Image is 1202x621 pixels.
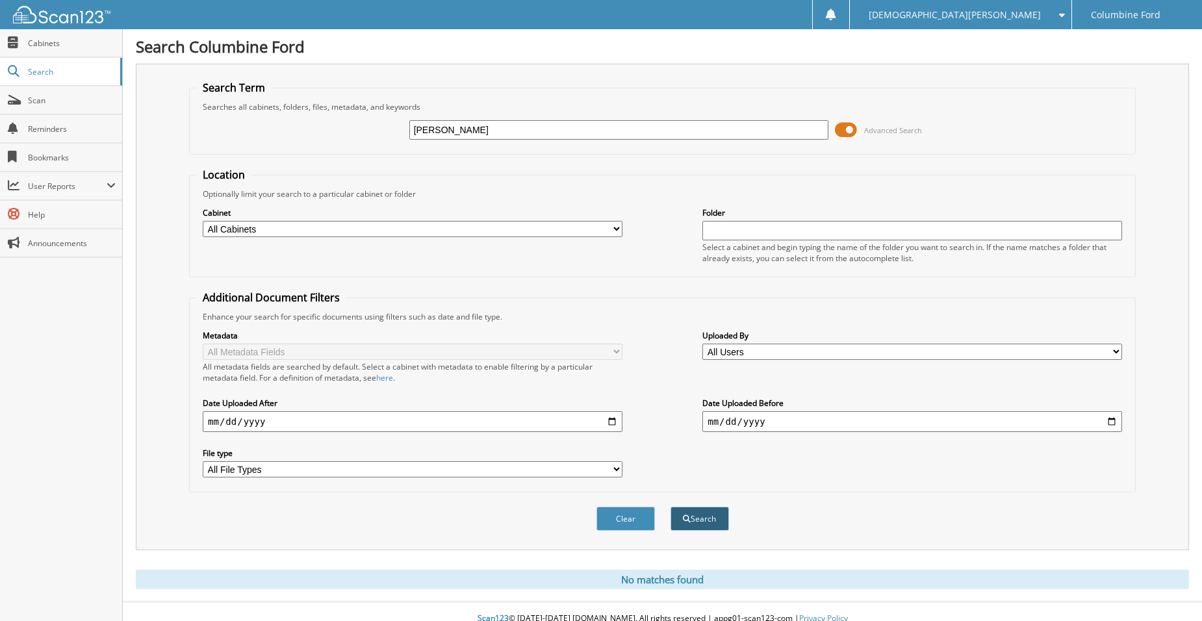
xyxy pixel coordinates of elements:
[196,290,346,305] legend: Additional Document Filters
[203,398,622,409] label: Date Uploaded After
[28,38,116,49] span: Cabinets
[28,209,116,220] span: Help
[1137,559,1202,621] iframe: Chat Widget
[596,507,655,531] button: Clear
[28,238,116,249] span: Announcements
[136,570,1189,589] div: No matches found
[28,123,116,134] span: Reminders
[1091,11,1160,19] span: Columbine Ford
[196,81,272,95] legend: Search Term
[203,207,622,218] label: Cabinet
[702,242,1122,264] div: Select a cabinet and begin typing the name of the folder you want to search in. If the name match...
[203,411,622,432] input: start
[196,101,1129,112] div: Searches all cabinets, folders, files, metadata, and keywords
[28,152,116,163] span: Bookmarks
[864,125,922,135] span: Advanced Search
[13,6,110,23] img: scan123-logo-white.svg
[28,181,107,192] span: User Reports
[136,36,1189,57] h1: Search Columbine Ford
[702,398,1122,409] label: Date Uploaded Before
[671,507,729,531] button: Search
[28,95,116,106] span: Scan
[196,311,1129,322] div: Enhance your search for specific documents using filters such as date and file type.
[203,361,622,383] div: All metadata fields are searched by default. Select a cabinet with metadata to enable filtering b...
[702,207,1122,218] label: Folder
[869,11,1041,19] span: [DEMOGRAPHIC_DATA][PERSON_NAME]
[203,330,622,341] label: Metadata
[702,330,1122,341] label: Uploaded By
[702,411,1122,432] input: end
[196,168,251,182] legend: Location
[376,372,393,383] a: here
[203,448,622,459] label: File type
[28,66,114,77] span: Search
[196,188,1129,199] div: Optionally limit your search to a particular cabinet or folder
